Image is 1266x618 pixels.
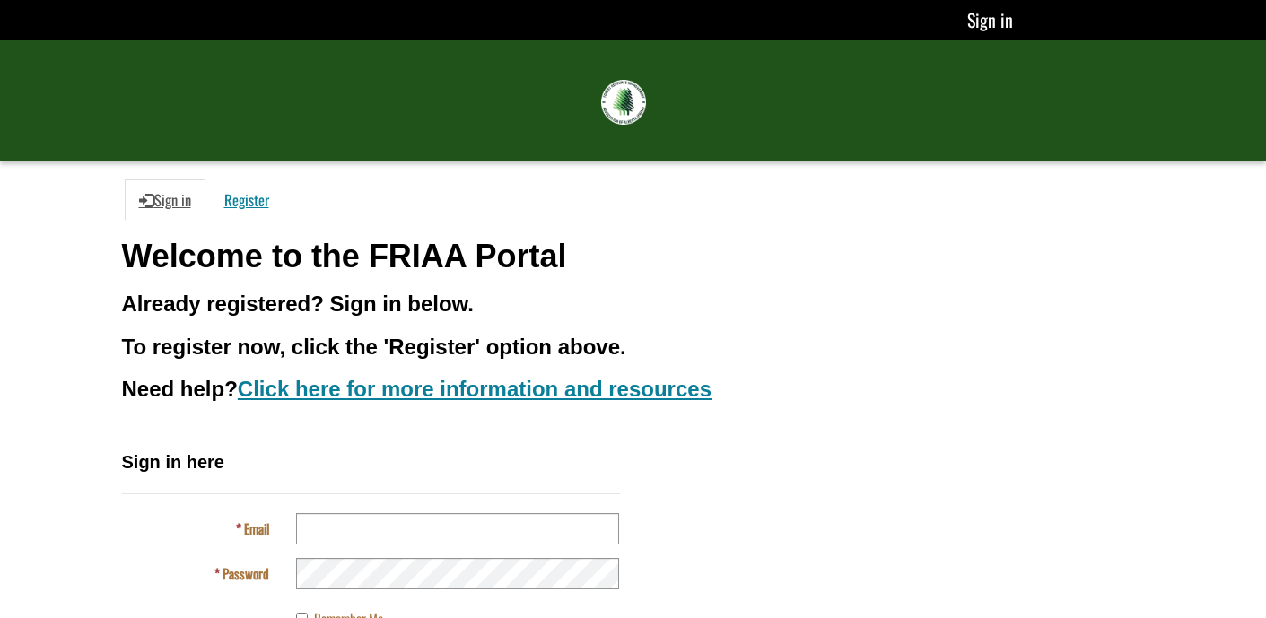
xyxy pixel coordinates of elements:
[122,292,1145,316] h3: Already registered? Sign in below.
[122,335,1145,359] h3: To register now, click the 'Register' option above.
[223,563,269,583] span: Password
[238,377,712,401] a: Click here for more information and resources
[122,239,1145,274] h1: Welcome to the FRIAA Portal
[122,378,1145,401] h3: Need help?
[210,179,284,221] a: Register
[244,518,269,538] span: Email
[122,452,224,472] span: Sign in here
[601,80,646,125] img: FRIAA Submissions Portal
[967,6,1013,33] a: Sign in
[125,179,205,221] a: Sign in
